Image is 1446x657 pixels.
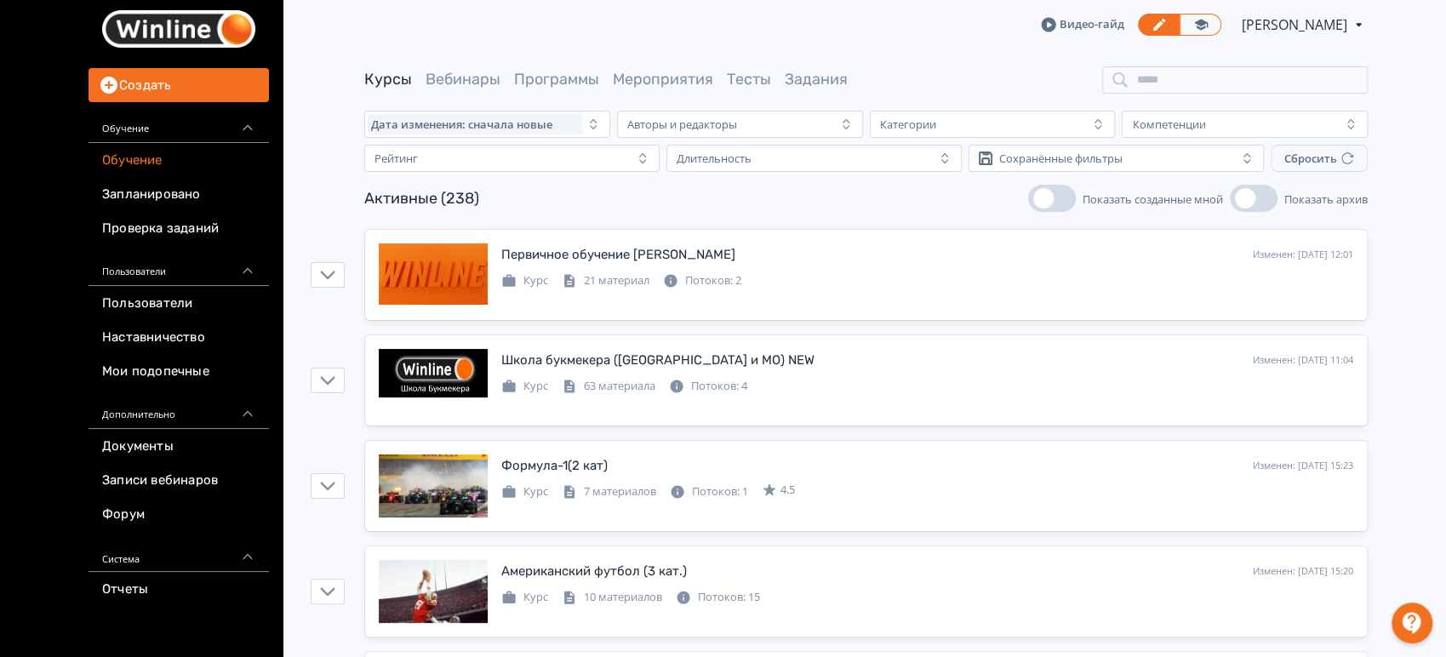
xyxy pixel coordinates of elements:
[1253,248,1353,262] div: Изменен: [DATE] 12:01
[969,145,1264,172] button: Сохранённые фильтры
[374,151,418,165] div: Рейтинг
[501,483,548,500] div: Курс
[562,483,656,500] div: 7 материалов
[562,589,662,606] div: 10 материалов
[364,187,479,210] div: Активные (238)
[870,111,1116,138] button: Категории
[727,70,771,89] a: Тесты
[89,320,269,354] a: Наставничество
[785,70,848,89] a: Задания
[627,117,737,131] div: Авторы и редакторы
[880,117,936,131] div: Категории
[501,351,814,370] div: Школа букмекера (Москва и МО) NEW
[1041,16,1124,33] a: Видео-гайд
[677,151,752,165] div: Длительность
[426,70,500,89] a: Вебинары
[89,286,269,320] a: Пользователи
[89,143,269,177] a: Обучение
[89,388,269,429] div: Дополнительно
[102,10,255,48] img: https://files.teachbase.ru/system/accounts/17824/logos/medium/d1d72a04480499d475272cdcb9144f203d8...
[89,68,269,102] button: Создать
[89,463,269,497] a: Записи вебинаров
[669,378,747,395] div: Потоков: 4
[670,483,748,500] div: Потоков: 1
[89,531,269,572] div: Система
[89,245,269,286] div: Пользователи
[501,245,735,265] div: Первичное обучение ПМ
[617,111,863,138] button: Авторы и редакторы
[89,211,269,245] a: Проверка заданий
[364,70,412,89] a: Курсы
[364,145,660,172] button: Рейтинг
[89,177,269,211] a: Запланировано
[89,497,269,531] a: Форум
[501,272,548,289] div: Курс
[1253,564,1353,579] div: Изменен: [DATE] 15:20
[1253,459,1353,473] div: Изменен: [DATE] 15:23
[663,272,741,289] div: Потоков: 2
[676,589,760,606] div: Потоков: 15
[562,272,649,289] div: 21 материал
[371,117,552,131] span: Дата изменения: сначала новые
[666,145,962,172] button: Длительность
[501,378,548,395] div: Курс
[1122,111,1368,138] button: Компетенции
[89,354,269,388] a: Мои подопечные
[613,70,713,89] a: Мероприятия
[1284,191,1368,207] span: Показать архив
[501,562,687,581] div: Американский футбол (3 кат.)
[501,456,608,476] div: Формула-1(2 кат)
[514,70,599,89] a: Программы
[89,429,269,463] a: Документы
[999,151,1123,165] div: Сохранённые фильтры
[1253,353,1353,368] div: Изменен: [DATE] 11:04
[1132,117,1205,131] div: Компетенции
[1180,14,1221,36] a: Переключиться в режим ученика
[1242,14,1350,35] span: Дарья Клочкова
[364,111,610,138] button: Дата изменения: сначала новые
[501,589,548,606] div: Курс
[1271,145,1368,172] button: Сбросить
[780,482,795,499] span: 4.5
[1083,191,1223,207] span: Показать созданные мной
[89,572,269,606] a: Отчеты
[562,378,655,395] div: 63 материала
[89,102,269,143] div: Обучение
